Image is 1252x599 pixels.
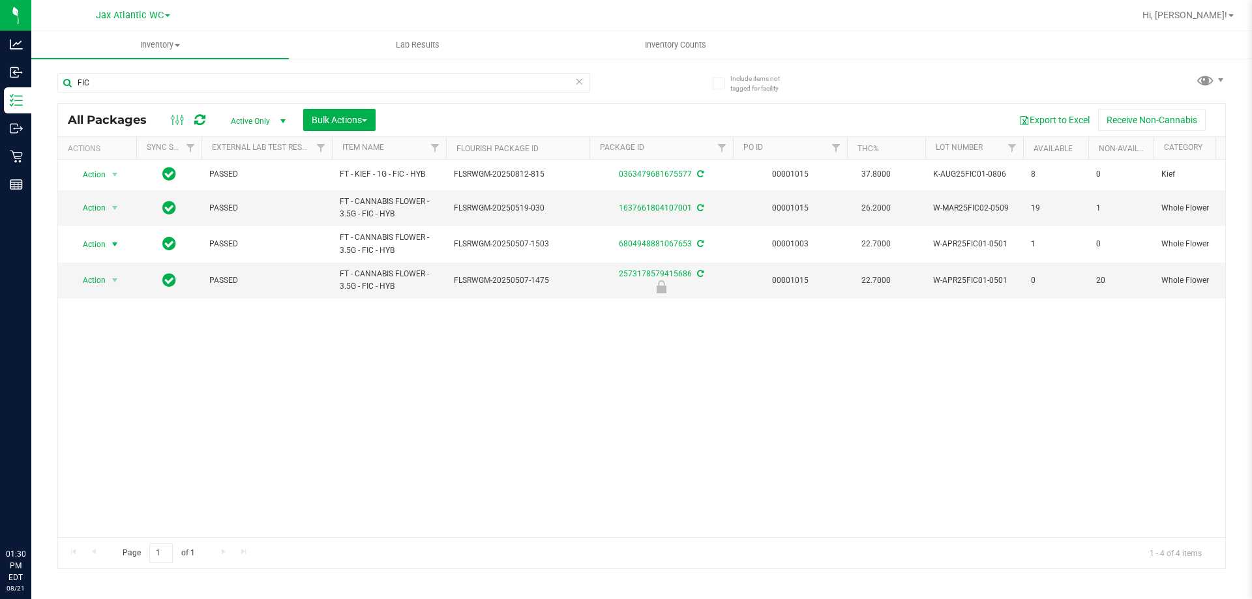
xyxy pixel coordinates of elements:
[107,271,123,289] span: select
[162,271,176,289] span: In Sync
[454,168,582,181] span: FLSRWGM-20250812-815
[303,109,376,131] button: Bulk Actions
[71,271,106,289] span: Action
[147,143,197,152] a: Sync Status
[695,203,704,212] span: Sync from Compliance System
[1031,168,1081,181] span: 8
[107,199,123,217] span: select
[71,199,106,217] span: Action
[619,169,692,179] a: 0363479681675577
[10,94,23,107] inline-svg: Inventory
[71,166,106,184] span: Action
[162,165,176,183] span: In Sync
[107,235,123,254] span: select
[855,199,897,218] span: 26.2000
[1031,274,1081,287] span: 0
[1096,238,1146,250] span: 0
[619,239,692,248] a: 6804948881067653
[378,39,457,51] span: Lab Results
[711,137,733,159] a: Filter
[826,137,847,159] a: Filter
[619,203,692,212] a: 1637661804107001
[289,31,546,59] a: Lab Results
[1164,143,1202,152] a: Category
[209,202,324,214] span: PASSED
[112,543,205,563] span: Page of 1
[772,276,809,285] a: 00001015
[13,495,52,534] iframe: Resource center
[10,122,23,135] inline-svg: Outbound
[312,115,367,125] span: Bulk Actions
[695,239,704,248] span: Sync from Compliance System
[546,31,804,59] a: Inventory Counts
[936,143,983,152] a: Lot Number
[600,143,644,152] a: Package ID
[31,39,289,51] span: Inventory
[855,165,897,184] span: 37.8000
[1098,109,1206,131] button: Receive Non-Cannabis
[209,238,324,250] span: PASSED
[619,269,692,278] a: 2573178579415686
[68,144,131,153] div: Actions
[162,235,176,253] span: In Sync
[1096,202,1146,214] span: 1
[933,238,1015,250] span: W-APR25FIC01-0501
[340,168,438,181] span: FT - KIEF - 1G - FIC - HYB
[1142,10,1227,20] span: Hi, [PERSON_NAME]!
[10,38,23,51] inline-svg: Analytics
[149,543,173,563] input: 1
[772,169,809,179] a: 00001015
[695,169,704,179] span: Sync from Compliance System
[1031,202,1081,214] span: 19
[743,143,763,152] a: PO ID
[933,274,1015,287] span: W-APR25FIC01-0501
[57,73,590,93] input: Search Package ID, Item Name, SKU, Lot or Part Number...
[574,73,584,90] span: Clear
[10,66,23,79] inline-svg: Inbound
[209,168,324,181] span: PASSED
[627,39,724,51] span: Inventory Counts
[772,203,809,212] a: 00001015
[212,143,314,152] a: External Lab Test Result
[933,168,1015,181] span: K-AUG25FIC01-0806
[1034,144,1073,153] a: Available
[454,274,582,287] span: FLSRWGM-20250507-1475
[68,113,160,127] span: All Packages
[1099,144,1157,153] a: Non-Available
[588,280,735,293] div: Newly Received
[772,239,809,248] a: 00001003
[1139,543,1212,562] span: 1 - 4 of 4 items
[855,271,897,290] span: 22.7000
[1011,109,1098,131] button: Export to Excel
[6,583,25,593] p: 08/21
[209,274,324,287] span: PASSED
[180,137,201,159] a: Filter
[342,143,384,152] a: Item Name
[71,235,106,254] span: Action
[1096,168,1146,181] span: 0
[454,238,582,250] span: FLSRWGM-20250507-1503
[6,548,25,583] p: 01:30 PM EDT
[855,235,897,254] span: 22.7000
[96,10,164,21] span: Jax Atlantic WC
[107,166,123,184] span: select
[456,144,539,153] a: Flourish Package ID
[310,137,332,159] a: Filter
[425,137,446,159] a: Filter
[340,196,438,220] span: FT - CANNABIS FLOWER - 3.5G - FIC - HYB
[454,202,582,214] span: FLSRWGM-20250519-030
[10,150,23,163] inline-svg: Retail
[1096,274,1146,287] span: 20
[31,31,289,59] a: Inventory
[695,269,704,278] span: Sync from Compliance System
[1031,238,1081,250] span: 1
[10,178,23,191] inline-svg: Reports
[933,202,1015,214] span: W-MAR25FIC02-0509
[857,144,879,153] a: THC%
[730,74,796,93] span: Include items not tagged for facility
[340,268,438,293] span: FT - CANNABIS FLOWER - 3.5G - FIC - HYB
[340,231,438,256] span: FT - CANNABIS FLOWER - 3.5G - FIC - HYB
[1002,137,1023,159] a: Filter
[162,199,176,217] span: In Sync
